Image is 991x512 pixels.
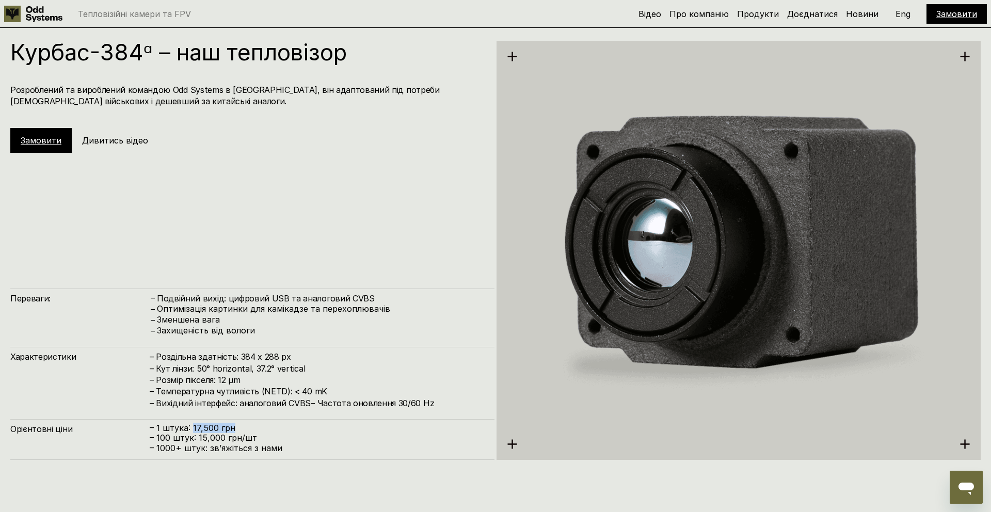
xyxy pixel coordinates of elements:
[151,303,155,315] h4: –
[669,9,729,19] a: Про компанію
[157,326,484,335] p: Захищеність від вологи
[787,9,838,19] a: Доєднатися
[151,314,155,326] h4: –
[846,9,878,19] a: Новини
[10,423,150,435] h4: Орієнтовні ціни
[150,351,484,409] h4: – Роздільна здатність: 384 x 288 px – Кут лінзи: 50° horizontal, 37.2° vertical – Розмір пікселя:...
[151,292,155,303] h4: –
[10,293,150,304] h4: Переваги:
[10,84,484,107] h4: Розроблений та вироблений командою Odd Systems в [GEOGRAPHIC_DATA], він адаптований під потреби [...
[936,9,977,19] a: Замовити
[157,304,484,314] p: Оптимізація картинки для камікадзе та перехоплювачів
[150,443,484,453] p: – ⁠1000+ штук: звʼяжіться з нами
[157,293,484,304] h4: Подвійний вихід: цифровий USB та аналоговий CVBS
[950,471,983,504] iframe: Button to launch messaging window, conversation in progress
[151,325,155,337] h4: –
[10,351,150,362] h4: Характеристики
[10,41,484,63] h1: Курбас-384ᵅ – наш тепловізор
[737,9,779,19] a: Продукти
[150,423,484,433] p: – 1 штука: 17,500 грн
[896,10,910,18] p: Eng
[78,10,191,18] p: Тепловізійні камери та FPV
[150,433,484,443] p: – 100 штук: 15,000 грн/шт
[21,135,61,146] a: Замовити
[638,9,661,19] a: Відео
[157,315,484,325] p: Зменшена вага
[82,135,148,146] h5: Дивитись відео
